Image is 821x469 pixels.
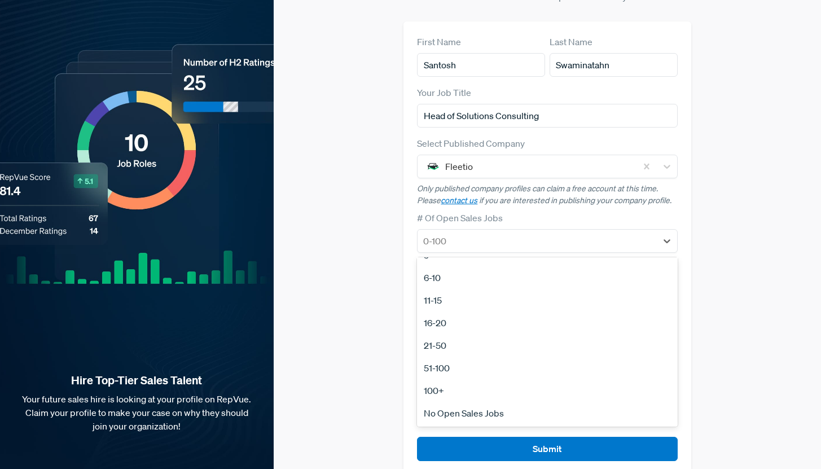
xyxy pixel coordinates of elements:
[417,357,677,379] div: 51-100
[417,312,677,334] div: 16-20
[417,402,677,424] div: No Open Sales Jobs
[417,334,677,357] div: 21-50
[550,53,678,77] input: Last Name
[417,211,503,225] label: # Of Open Sales Jobs
[417,104,677,128] input: Title
[417,35,461,49] label: First Name
[426,160,440,173] img: Fleetio
[417,86,471,99] label: Your Job Title
[417,266,677,289] div: 6-10
[18,373,256,388] strong: Hire Top-Tier Sales Talent
[417,379,677,402] div: 100+
[417,289,677,312] div: 11-15
[417,437,677,461] button: Submit
[417,53,545,77] input: First Name
[550,35,592,49] label: Last Name
[441,195,477,205] a: contact us
[417,183,677,207] p: Only published company profiles can claim a free account at this time. Please if you are interest...
[417,137,525,150] label: Select Published Company
[18,392,256,433] p: Your future sales hire is looking at your profile on RepVue. Claim your profile to make your case...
